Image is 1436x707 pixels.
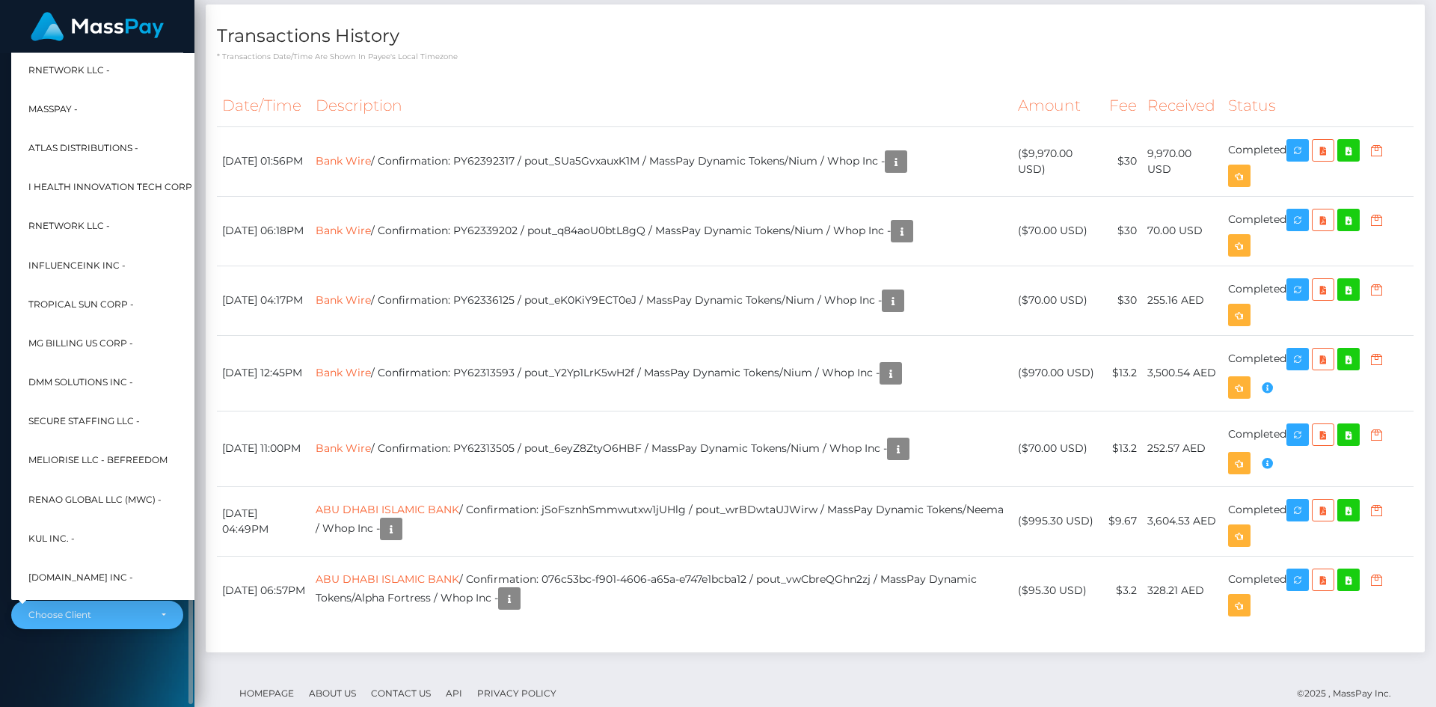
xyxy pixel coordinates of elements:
td: $30 [1103,196,1142,266]
td: $13.2 [1103,411,1142,486]
a: Bank Wire [316,365,371,379]
span: Secure Staffing LLC - [28,411,140,431]
span: rNetwork LLC - [28,216,110,236]
a: Privacy Policy [471,682,562,705]
td: ($70.00 USD) [1013,266,1103,335]
th: Fee [1103,85,1142,126]
td: / Confirmation: PY62392317 / pout_SUa5GvxauxK1M / MassPay Dynamic Tokens/Nium / Whop Inc - [310,126,1013,196]
td: 70.00 USD [1142,196,1223,266]
td: Completed [1223,126,1414,196]
td: / Confirmation: PY62313593 / pout_Y2Yp1LrK5wH2f / MassPay Dynamic Tokens/Nium / Whop Inc - [310,335,1013,411]
td: [DATE] 04:17PM [217,266,310,335]
a: Bank Wire [316,441,371,454]
td: Completed [1223,266,1414,335]
td: / Confirmation: PY62336125 / pout_eK0KiY9ECT0eJ / MassPay Dynamic Tokens/Nium / Whop Inc - [310,266,1013,335]
td: / Confirmation: PY62313505 / pout_6eyZ8ZtyO6HBF / MassPay Dynamic Tokens/Nium / Whop Inc - [310,411,1013,486]
td: 255.16 AED [1142,266,1223,335]
td: ($9,970.00 USD) [1013,126,1103,196]
td: 3,604.53 AED [1142,486,1223,556]
td: $3.2 [1103,556,1142,625]
td: ($970.00 USD) [1013,335,1103,411]
td: / Confirmation: jSoFsznhSmmwutxw1jUHlg / pout_wrBDwtaUJWirw / MassPay Dynamic Tokens/Neema / Whop... [310,486,1013,556]
span: Meliorise LLC - BEfreedom [28,450,168,470]
a: Bank Wire [316,223,371,236]
a: About Us [303,682,362,705]
div: Choose Client [28,609,149,621]
td: [DATE] 04:49PM [217,486,310,556]
td: Completed [1223,486,1414,556]
td: [DATE] 11:00PM [217,411,310,486]
td: 9,970.00 USD [1142,126,1223,196]
span: [DOMAIN_NAME] INC - [28,568,133,587]
div: © 2025 , MassPay Inc. [1297,685,1402,702]
span: Tropical Sun Corp - [28,295,134,314]
span: Renao Global LLC (MWC) - [28,490,162,509]
img: MassPay Logo [31,12,164,41]
span: MassPay - [28,100,78,119]
td: ($70.00 USD) [1013,411,1103,486]
td: ($70.00 USD) [1013,196,1103,266]
span: I HEALTH INNOVATION TECH CORP - [28,177,198,197]
td: [DATE] 06:57PM [217,556,310,625]
td: $13.2 [1103,335,1142,411]
td: / Confirmation: 076c53bc-f901-4606-a65a-e747e1bcba12 / pout_vwCbreQGhn2zj / MassPay Dynamic Token... [310,556,1013,625]
span: RNetwork LLC - [28,61,110,80]
td: [DATE] 12:45PM [217,335,310,411]
th: Received [1142,85,1223,126]
td: ($95.30 USD) [1013,556,1103,625]
span: Atlas Distributions - [28,138,138,158]
td: [DATE] 01:56PM [217,126,310,196]
td: 252.57 AED [1142,411,1223,486]
td: 3,500.54 AED [1142,335,1223,411]
td: $30 [1103,126,1142,196]
td: Completed [1223,196,1414,266]
th: Date/Time [217,85,310,126]
a: Bank Wire [316,153,371,167]
span: DMM Solutions Inc - [28,373,133,392]
a: ABU DHABI ISLAMIC BANK [316,572,459,586]
td: $9.67 [1103,486,1142,556]
th: Description [310,85,1013,126]
td: $30 [1103,266,1142,335]
td: Completed [1223,335,1414,411]
td: ($995.30 USD) [1013,486,1103,556]
span: InfluenceInk Inc - [28,256,126,275]
td: Completed [1223,411,1414,486]
a: Homepage [233,682,300,705]
th: Status [1223,85,1414,126]
td: Completed [1223,556,1414,625]
th: Amount [1013,85,1103,126]
a: ABU DHABI ISLAMIC BANK [316,503,459,516]
span: MG Billing US Corp - [28,334,133,353]
a: API [440,682,468,705]
button: Choose Client [11,601,183,629]
td: 328.21 AED [1142,556,1223,625]
p: * Transactions date/time are shown in payee's local timezone [217,51,1414,62]
td: [DATE] 06:18PM [217,196,310,266]
span: Kul Inc. - [28,529,75,548]
td: / Confirmation: PY62339202 / pout_q84aoU0btL8gQ / MassPay Dynamic Tokens/Nium / Whop Inc - [310,196,1013,266]
h4: Transactions History [217,23,1414,49]
a: Bank Wire [316,293,371,306]
a: Contact Us [365,682,437,705]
